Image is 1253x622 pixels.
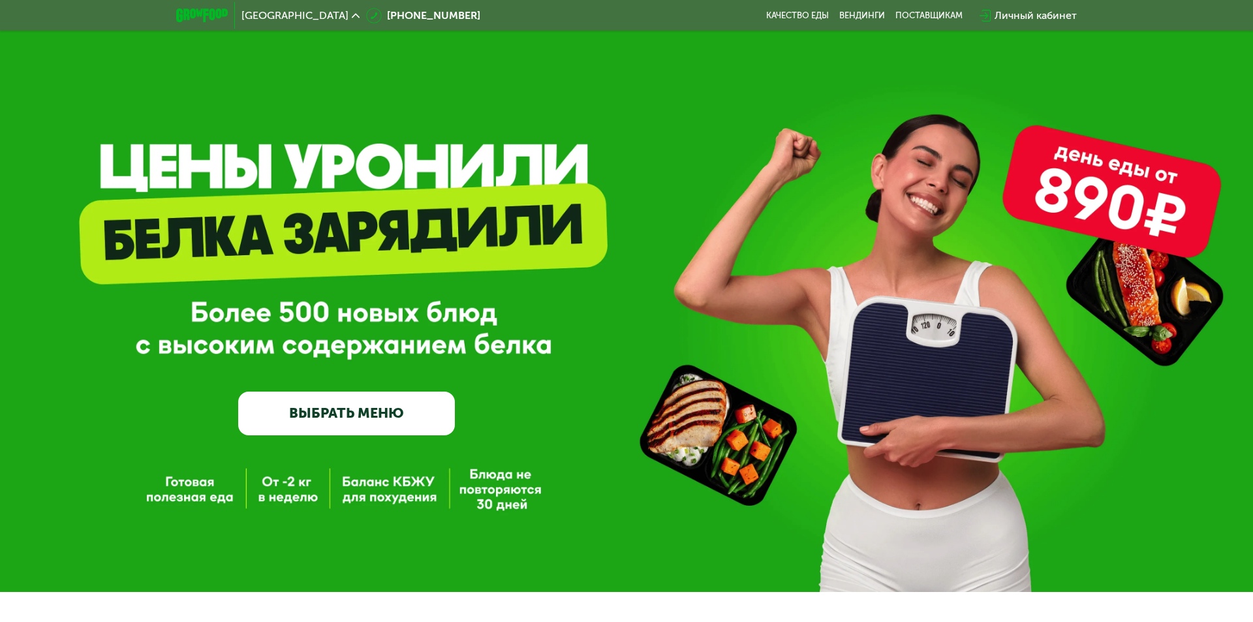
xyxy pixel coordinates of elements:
a: Вендинги [839,10,885,21]
div: Личный кабинет [995,8,1077,23]
span: [GEOGRAPHIC_DATA] [241,10,348,21]
a: Качество еды [766,10,829,21]
a: [PHONE_NUMBER] [366,8,480,23]
div: поставщикам [895,10,963,21]
a: ВЫБРАТЬ МЕНЮ [238,392,455,435]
